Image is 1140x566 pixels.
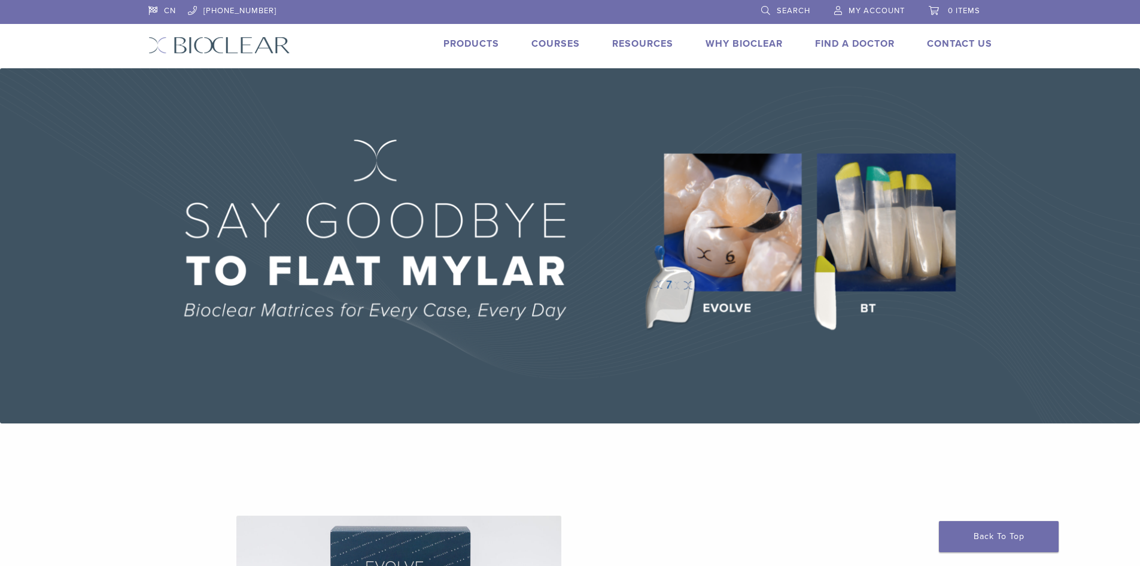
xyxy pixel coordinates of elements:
[948,6,980,16] span: 0 items
[706,38,783,50] a: Why Bioclear
[849,6,905,16] span: My Account
[777,6,810,16] span: Search
[927,38,992,50] a: Contact Us
[443,38,499,50] a: Products
[148,37,290,54] img: Bioclear
[612,38,673,50] a: Resources
[939,521,1059,552] a: Back To Top
[815,38,895,50] a: Find A Doctor
[531,38,580,50] a: Courses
